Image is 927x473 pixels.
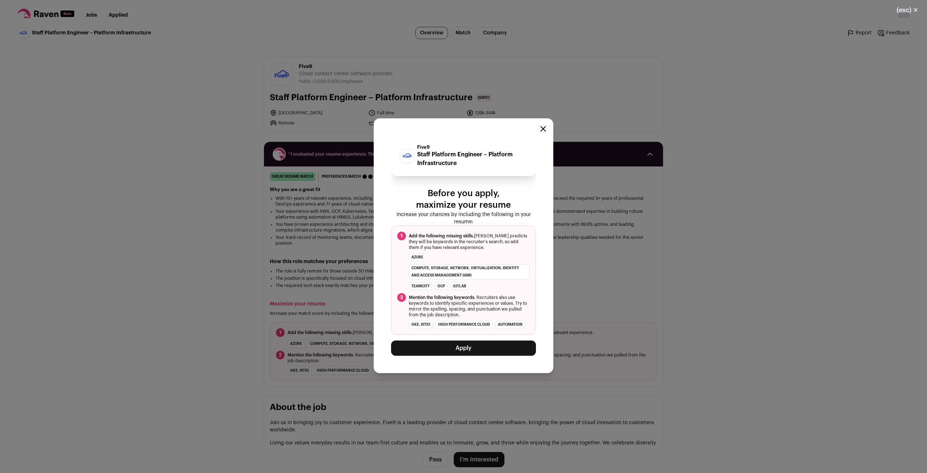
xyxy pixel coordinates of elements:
[417,144,527,150] p: Five9
[409,233,530,250] span: [PERSON_NAME] predicts they will be keywords in the recruiter's search, so add them if you have r...
[397,293,406,302] span: 2
[391,211,536,225] p: Increase your chances by including the following in your resume:
[450,282,469,290] li: GitLab
[391,188,536,211] p: Before you apply, maximize your resume
[888,2,927,18] button: Close modal
[435,282,448,290] li: GCP
[409,234,474,238] span: Add the following missing skills.
[409,321,433,329] li: GKE, Istio
[495,321,525,329] li: automation
[409,264,530,279] li: Compute, storage, network, virtualization, Identity and Access Management (IAM)
[409,295,474,300] span: Mention the following keywords
[436,321,492,329] li: high performance cloud
[409,253,426,261] li: Azure
[409,282,432,290] li: TeamCity
[540,126,546,132] button: Close modal
[417,150,527,168] p: Staff Platform Engineer – Platform Infrastructure
[391,341,536,356] button: Apply
[397,232,406,240] span: 1
[409,295,530,318] span: . Recruiters also use keywords to identify specific experiences or values. Try to mirror the spel...
[400,151,414,161] img: 34bc6530f1fa8ec4b706cf0d238e1a878ffc41edc24410325eaebfbd31457ce1.png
